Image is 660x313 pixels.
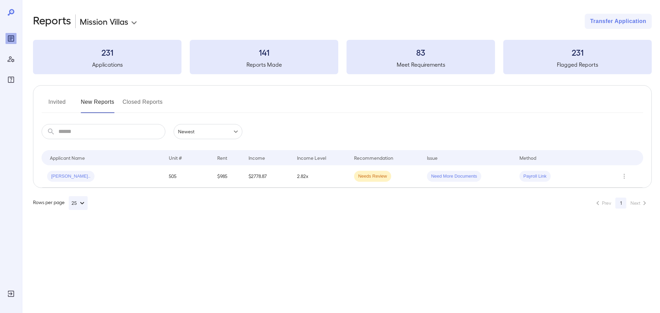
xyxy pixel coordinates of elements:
[243,165,292,188] td: $2778.87
[81,97,114,113] button: New Reports
[47,173,95,180] span: [PERSON_NAME]..
[519,173,551,180] span: Payroll Link
[297,154,326,162] div: Income Level
[190,60,338,69] h5: Reports Made
[212,165,243,188] td: $985
[591,198,652,209] nav: pagination navigation
[5,288,16,299] div: Log Out
[5,74,16,85] div: FAQ
[33,196,88,210] div: Rows per page
[5,54,16,65] div: Manage Users
[33,14,71,29] h2: Reports
[123,97,163,113] button: Closed Reports
[190,47,338,58] h3: 141
[33,60,181,69] h5: Applications
[346,47,495,58] h3: 83
[615,198,626,209] button: page 1
[619,171,630,182] button: Row Actions
[163,165,212,188] td: 505
[69,196,88,210] button: 25
[169,154,182,162] div: Unit #
[354,154,393,162] div: Recommendation
[217,154,228,162] div: Rent
[346,60,495,69] h5: Meet Requirements
[503,60,652,69] h5: Flagged Reports
[33,40,652,74] summary: 231Applications141Reports Made83Meet Requirements231Flagged Reports
[519,154,536,162] div: Method
[427,154,438,162] div: Issue
[503,47,652,58] h3: 231
[50,154,85,162] div: Applicant Name
[249,154,265,162] div: Income
[33,47,181,58] h3: 231
[80,16,128,27] p: Mission Villas
[42,97,73,113] button: Invited
[5,33,16,44] div: Reports
[291,165,349,188] td: 2.82x
[585,14,652,29] button: Transfer Application
[354,173,391,180] span: Needs Review
[174,124,242,139] div: Newest
[427,173,481,180] span: Need More Documents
